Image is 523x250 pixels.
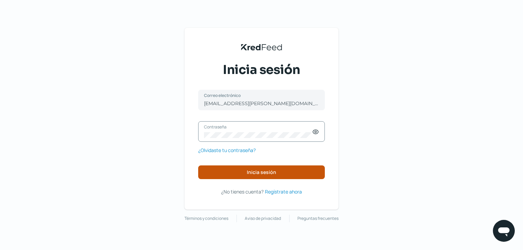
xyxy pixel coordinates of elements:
a: Aviso de privacidad [245,215,281,222]
button: Inicia sesión [198,165,325,179]
span: Inicia sesión [223,61,300,78]
span: Inicia sesión [247,170,276,175]
a: ¿Olvidaste tu contraseña? [198,146,256,154]
a: Términos y condiciones [184,215,228,222]
label: Contraseña [204,124,312,130]
a: Preguntas frecuentes [297,215,339,222]
img: chatIcon [497,224,511,238]
span: ¿No tienes cuenta? [221,188,264,195]
a: Regístrate ahora [265,187,302,196]
label: Correo electrónico [204,92,312,98]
